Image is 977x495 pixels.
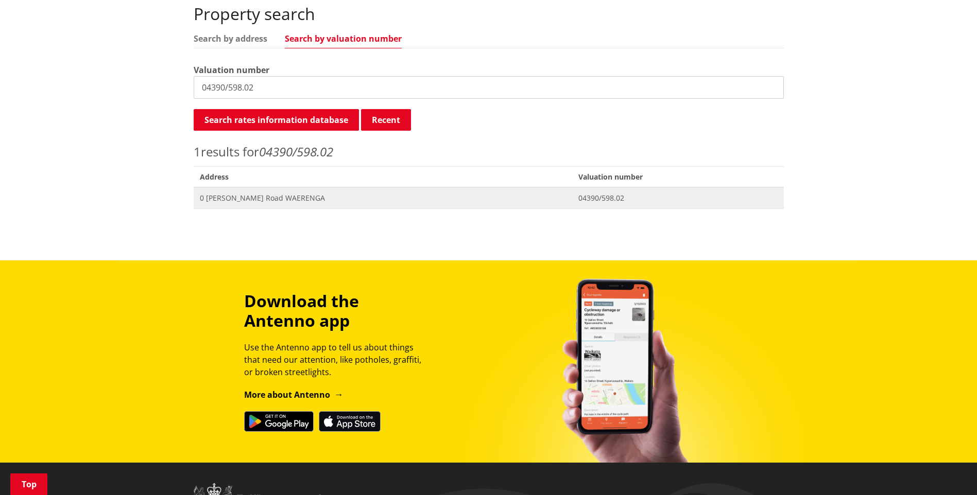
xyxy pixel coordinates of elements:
[194,64,269,76] label: Valuation number
[244,411,314,432] img: Get it on Google Play
[930,452,967,489] iframe: Messenger Launcher
[285,34,402,43] a: Search by valuation number
[194,76,784,99] input: e.g. 03920/020.01A
[578,193,777,203] span: 04390/598.02
[10,473,47,495] a: Top
[194,143,784,161] p: results for
[194,34,267,43] a: Search by address
[361,109,411,131] button: Recent
[244,341,431,378] p: Use the Antenno app to tell us about things that need our attention, like potholes, graffiti, or ...
[194,4,784,24] h2: Property search
[244,389,344,400] a: More about Antenno
[200,193,567,203] span: 0 [PERSON_NAME] Road WAERENGA
[194,166,573,187] span: Address
[244,291,431,331] h3: Download the Antenno app
[319,411,381,432] img: Download on the App Store
[194,109,359,131] button: Search rates information database
[194,187,784,208] a: 0 [PERSON_NAME] Road WAERENGA 04390/598.02
[194,143,201,160] span: 1
[259,143,333,160] em: 04390/598.02
[572,166,783,187] span: Valuation number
